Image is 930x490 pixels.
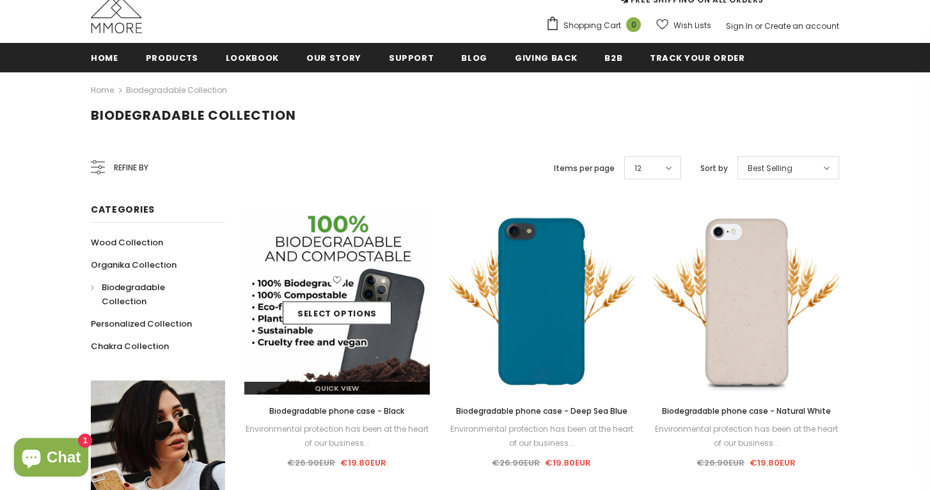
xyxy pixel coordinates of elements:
a: Shopping Cart 0 [546,16,647,35]
label: Items per page [554,162,615,175]
a: Wish Lists [656,14,711,37]
span: Biodegradable phone case - Deep Sea Blue [456,405,627,416]
span: Our Story [306,52,361,64]
span: €26.90EUR [492,457,540,469]
a: Biodegradable Collection [91,276,211,313]
span: 0 [626,17,641,32]
a: Lookbook [226,43,279,72]
span: €26.90EUR [697,457,745,469]
span: Personalized Collection [91,318,192,330]
span: Quick View [315,383,359,393]
span: €19.80EUR [750,457,796,469]
span: Biodegradable phone case - Black [269,405,404,416]
span: Refine by [114,161,148,175]
a: support [389,43,434,72]
span: Biodegradable phone case - Natural White [662,405,831,416]
a: Sign In [726,20,753,31]
a: Quick View [244,382,430,395]
a: Products [146,43,198,72]
span: €26.90EUR [287,457,335,469]
span: €19.80EUR [545,457,591,469]
a: Chakra Collection [91,335,169,357]
a: Home [91,43,118,72]
a: Select options [283,302,391,325]
a: Biodegradable Collection [126,85,227,95]
span: Wood Collection [91,236,163,249]
span: B2B [604,52,622,64]
a: Wood Collection [91,231,163,254]
a: Organika Collection [91,254,177,276]
span: Products [146,52,198,64]
span: Lookbook [226,52,279,64]
span: Categories [91,203,155,216]
a: Our Story [306,43,361,72]
span: or [755,20,762,31]
a: Track your order [650,43,745,72]
a: Create an account [764,20,839,31]
span: Biodegradable Collection [91,106,296,124]
a: Biodegradable phone case - Black [244,404,430,418]
span: Organika Collection [91,259,177,271]
a: Personalized Collection [91,313,192,335]
span: Shopping Cart [564,19,621,32]
span: Biodegradable Collection [102,281,165,307]
a: Biodegradable phone case - Deep Sea Blue [449,404,634,418]
span: Best Selling [748,162,792,175]
span: support [389,52,434,64]
a: Biodegradable phone case - Natural White [654,404,839,418]
div: Environmental protection has been at the heart of our business... [449,422,634,450]
inbox-online-store-chat: Shopify online store chat [10,438,92,480]
label: Sort by [700,162,728,175]
span: Track your order [650,52,745,64]
a: B2B [604,43,622,72]
span: Chakra Collection [91,340,169,352]
span: Blog [461,52,487,64]
a: Giving back [515,43,577,72]
div: Environmental protection has been at the heart of our business... [244,422,430,450]
a: Home [91,83,114,98]
span: 12 [634,162,642,175]
a: Blog [461,43,487,72]
span: Home [91,52,118,64]
div: Environmental protection has been at the heart of our business... [654,422,839,450]
span: Giving back [515,52,577,64]
img: Fully Compostable Eco Friendly Phone Case [244,209,430,395]
span: Wish Lists [674,19,711,32]
span: €19.80EUR [340,457,386,469]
